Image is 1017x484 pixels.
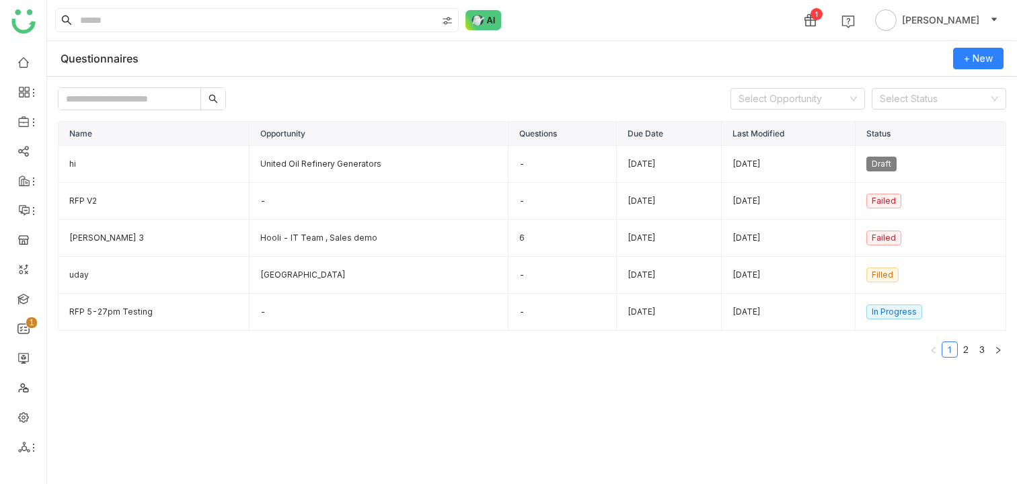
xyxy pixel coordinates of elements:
[59,122,250,146] th: Name
[509,220,617,257] td: 6
[59,294,250,331] td: RFP 5-27pm Testing
[442,15,453,26] img: search-type.svg
[59,220,250,257] td: [PERSON_NAME] 3
[866,157,897,171] nz-tag: Draft
[974,341,990,358] li: 3
[250,122,509,146] th: Opportunity
[509,294,617,331] td: -
[617,146,722,183] td: [DATE]
[942,341,958,358] li: 1
[866,268,899,282] nz-tag: Filled
[61,52,139,65] div: Questionnaires
[59,146,250,183] td: hi
[617,257,722,294] td: [DATE]
[250,294,509,331] td: -
[732,158,844,171] div: [DATE]
[958,341,974,358] li: 2
[11,9,36,34] img: logo
[953,48,1004,69] button: + New
[250,146,509,183] td: United Oil Refinery Generators
[872,9,1001,31] button: [PERSON_NAME]
[732,269,844,282] div: [DATE]
[59,257,250,294] td: uday
[732,195,844,208] div: [DATE]
[958,342,973,357] a: 2
[975,342,989,357] a: 3
[866,194,901,208] nz-tag: Failed
[902,13,979,28] span: [PERSON_NAME]
[722,122,856,146] th: Last Modified
[509,257,617,294] td: -
[811,8,823,20] div: 1
[250,257,509,294] td: [GEOGRAPHIC_DATA]
[250,183,509,220] td: -
[732,232,844,245] div: [DATE]
[732,306,844,319] div: [DATE]
[866,231,901,245] nz-tag: Failed
[509,183,617,220] td: -
[509,122,617,146] th: Questions
[250,220,509,257] td: Hooli - IT Team , Sales demo
[509,146,617,183] td: -
[617,220,722,257] td: [DATE]
[26,317,37,328] nz-badge-sup: 1
[841,15,855,28] img: help.svg
[942,342,957,357] a: 1
[59,183,250,220] td: RFP V2
[617,122,722,146] th: Due Date
[29,316,34,329] p: 1
[926,341,942,358] button: Previous Page
[964,51,993,66] span: + New
[856,122,1006,146] th: Status
[990,341,1006,358] button: Next Page
[875,9,897,31] img: avatar
[617,183,722,220] td: [DATE]
[866,305,922,319] nz-tag: In Progress
[465,10,502,30] img: ask-buddy-normal.svg
[617,294,722,331] td: [DATE]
